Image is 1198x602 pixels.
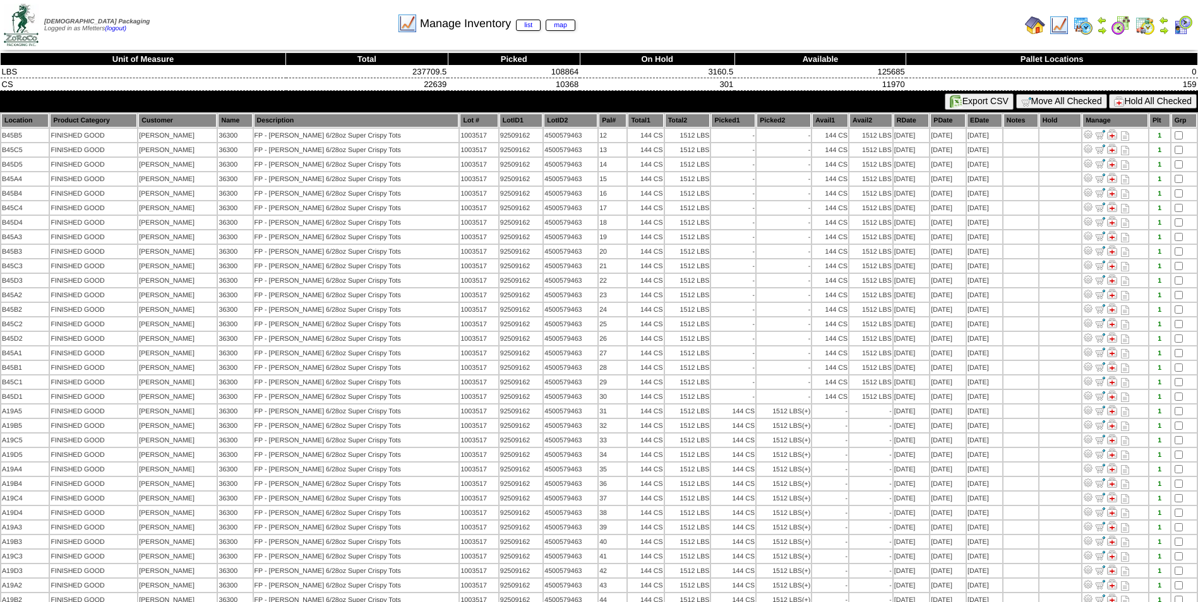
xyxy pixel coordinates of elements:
img: Adjust [1083,274,1093,285]
a: map [546,20,575,31]
span: Logged in as Mfetters [44,18,150,32]
img: Move [1095,550,1105,560]
td: [DATE] [930,143,966,156]
td: 36300 [218,158,252,171]
img: Manage Hold [1107,405,1117,415]
img: Adjust [1083,202,1093,212]
th: Total2 [665,114,710,127]
td: 36300 [218,129,252,142]
td: FINISHED GOOD [50,158,137,171]
td: 4500579463 [544,172,597,186]
img: Move [1095,565,1105,575]
img: Manage Hold [1107,376,1117,386]
td: FINISHED GOOD [50,143,137,156]
img: Move [1095,463,1105,473]
td: 1512 LBS [665,143,710,156]
td: B45C5 [1,143,49,156]
img: Move [1095,347,1105,357]
td: [DATE] [930,187,966,200]
th: Hold [1039,114,1081,127]
img: Move [1095,492,1105,502]
td: 144 CS [812,187,848,200]
td: 1512 LBS [665,129,710,142]
td: 144 CS [628,216,663,229]
img: Move [1095,318,1105,328]
img: zoroco-logo-small.webp [4,4,39,46]
td: 144 CS [812,172,848,186]
td: 1512 LBS [665,187,710,200]
td: 36300 [218,187,252,200]
img: Adjust [1083,144,1093,154]
img: line_graph.gif [397,13,417,33]
img: Manage Hold [1107,521,1117,531]
i: Note [1121,131,1129,141]
td: [PERSON_NAME] [138,187,217,200]
td: CS [1,78,286,91]
img: Adjust [1083,376,1093,386]
td: 1512 LBS [849,172,892,186]
th: Pal# [599,114,626,127]
td: [DATE] [894,201,930,215]
img: line_graph.gif [1049,15,1069,35]
td: - [711,129,755,142]
img: Adjust [1083,478,1093,488]
div: 1 [1150,132,1170,139]
th: On Hold [580,53,734,66]
td: FINISHED GOOD [50,172,137,186]
td: [PERSON_NAME] [138,143,217,156]
td: 1512 LBS [665,216,710,229]
img: Adjust [1083,434,1093,444]
img: Move [1095,420,1105,430]
td: [DATE] [894,129,930,142]
td: 1003517 [460,201,498,215]
td: - [711,201,755,215]
img: calendarprod.gif [1073,15,1093,35]
img: home.gif [1025,15,1045,35]
img: Manage Hold [1107,362,1117,372]
td: 144 CS [812,143,848,156]
td: 0 [906,66,1198,78]
img: Adjust [1083,550,1093,560]
img: Manage Hold [1107,158,1117,168]
div: 1 [1150,146,1170,154]
th: Lot # [460,114,498,127]
img: Manage Hold [1107,391,1117,401]
img: Manage Hold [1107,274,1117,285]
img: Manage Hold [1107,129,1117,139]
img: Adjust [1083,129,1093,139]
td: FP - [PERSON_NAME] 6/28oz Super Crispy Tots [254,158,459,171]
td: 4500579463 [544,187,597,200]
td: 92509162 [500,143,543,156]
td: 1003517 [460,158,498,171]
td: [DATE] [967,143,1002,156]
img: Manage Hold [1107,187,1117,198]
td: 1003517 [460,129,498,142]
img: Manage Hold [1107,579,1117,589]
img: Move [1095,173,1105,183]
img: Adjust [1083,536,1093,546]
img: Manage Hold [1107,216,1117,227]
td: 92509162 [500,201,543,215]
th: Customer [138,114,217,127]
td: - [757,129,811,142]
td: 144 CS [812,216,848,229]
th: Picked [448,53,580,66]
th: Plt [1149,114,1170,127]
img: Adjust [1083,289,1093,299]
th: EDate [967,114,1002,127]
i: Note [1121,160,1129,170]
td: - [757,158,811,171]
td: [PERSON_NAME] [138,158,217,171]
img: Move [1095,536,1105,546]
img: Adjust [1083,318,1093,328]
i: Note [1121,175,1129,184]
td: B45D4 [1,216,49,229]
td: [DATE] [894,172,930,186]
td: 22639 [286,78,448,91]
img: Move [1095,216,1105,227]
td: [DATE] [967,129,1002,142]
td: 1512 LBS [849,216,892,229]
img: Adjust [1083,521,1093,531]
img: Manage Hold [1107,231,1117,241]
div: 1 [1150,161,1170,168]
